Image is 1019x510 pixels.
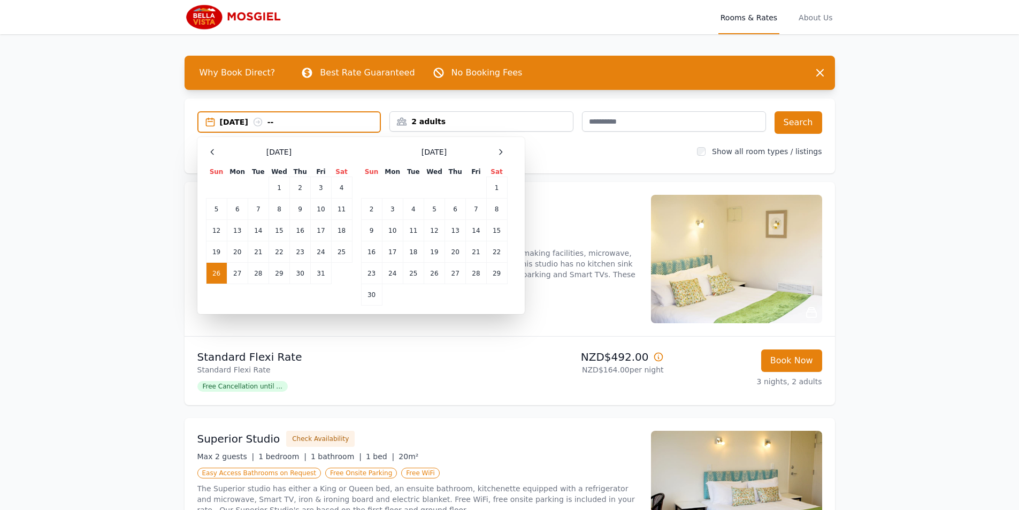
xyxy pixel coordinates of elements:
td: 16 [290,220,311,241]
label: Show all room types / listings [712,147,822,156]
th: Tue [248,167,269,177]
span: Free WiFi [401,468,440,478]
td: 12 [206,220,227,241]
th: Thu [445,167,466,177]
td: 24 [311,241,331,263]
td: 26 [424,263,445,284]
td: 18 [403,241,424,263]
td: 2 [290,177,311,199]
td: 26 [206,263,227,284]
th: Sun [206,167,227,177]
td: 30 [290,263,311,284]
td: 8 [269,199,289,220]
td: 30 [361,284,382,306]
td: 22 [269,241,289,263]
td: 4 [331,177,352,199]
p: NZD$164.00 per night [514,364,664,375]
td: 7 [248,199,269,220]
td: 9 [290,199,311,220]
th: Fri [466,167,486,177]
div: 2 adults [390,116,573,127]
td: 29 [269,263,289,284]
td: 11 [331,199,352,220]
td: 4 [403,199,424,220]
p: Best Rate Guaranteed [320,66,415,79]
p: Standard Flexi Rate [197,349,505,364]
td: 15 [269,220,289,241]
td: 6 [227,199,248,220]
td: 1 [486,177,507,199]
button: Book Now [761,349,822,372]
span: [DATE] [422,147,447,157]
span: 1 bed | [366,452,394,461]
td: 9 [361,220,382,241]
span: Max 2 guests | [197,452,255,461]
p: Standard Flexi Rate [197,364,505,375]
td: 27 [445,263,466,284]
span: 1 bedroom | [258,452,307,461]
td: 21 [248,241,269,263]
td: 21 [466,241,486,263]
td: 5 [424,199,445,220]
th: Sat [331,167,352,177]
td: 25 [403,263,424,284]
td: 17 [382,241,403,263]
td: 11 [403,220,424,241]
span: Free Onsite Parking [325,468,397,478]
td: 10 [311,199,331,220]
td: 24 [382,263,403,284]
td: 16 [361,241,382,263]
td: 20 [227,241,248,263]
td: 7 [466,199,486,220]
div: [DATE] -- [220,117,380,127]
td: 19 [424,241,445,263]
td: 23 [361,263,382,284]
td: 15 [486,220,507,241]
h3: Superior Studio [197,431,280,446]
td: 13 [227,220,248,241]
td: 25 [331,241,352,263]
button: Check Availability [286,431,355,447]
td: 22 [486,241,507,263]
th: Wed [269,167,289,177]
p: NZD$492.00 [514,349,664,364]
span: [DATE] [266,147,292,157]
td: 1 [269,177,289,199]
span: 20m² [399,452,418,461]
span: Easy Access Bathrooms on Request [197,468,321,478]
td: 19 [206,241,227,263]
th: Mon [227,167,248,177]
th: Tue [403,167,424,177]
td: 14 [466,220,486,241]
th: Fri [311,167,331,177]
p: No Booking Fees [451,66,523,79]
th: Wed [424,167,445,177]
td: 3 [311,177,331,199]
button: Search [775,111,822,134]
td: 6 [445,199,466,220]
td: 18 [331,220,352,241]
td: 17 [311,220,331,241]
td: 20 [445,241,466,263]
td: 8 [486,199,507,220]
span: Free Cancellation until ... [197,381,288,392]
td: 2 [361,199,382,220]
td: 10 [382,220,403,241]
td: 3 [382,199,403,220]
td: 23 [290,241,311,263]
span: Why Book Direct? [191,62,284,83]
th: Sat [486,167,507,177]
td: 31 [311,263,331,284]
p: 3 nights, 2 adults [672,376,822,387]
td: 29 [486,263,507,284]
td: 28 [248,263,269,284]
th: Sun [361,167,382,177]
th: Thu [290,167,311,177]
th: Mon [382,167,403,177]
span: 1 bathroom | [311,452,362,461]
td: 13 [445,220,466,241]
td: 12 [424,220,445,241]
td: 28 [466,263,486,284]
td: 14 [248,220,269,241]
td: 27 [227,263,248,284]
